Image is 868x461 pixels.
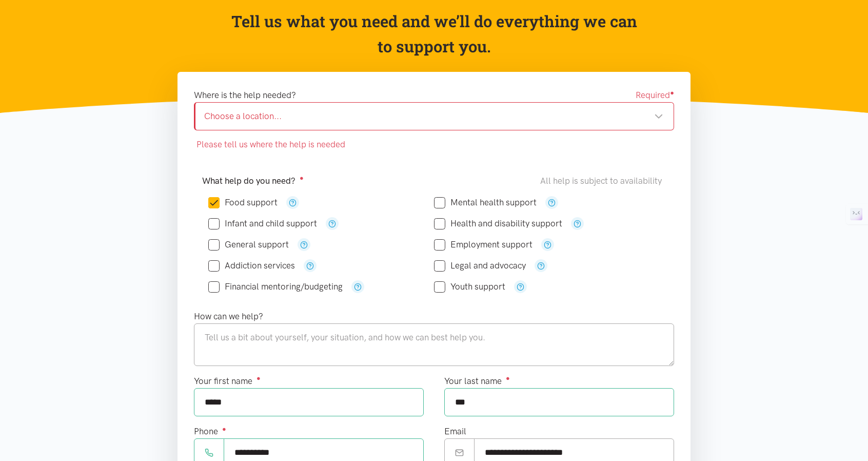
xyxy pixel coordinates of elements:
sup: ● [257,374,261,382]
sup: ● [670,89,674,97]
label: Your first name [194,374,261,388]
label: General support [208,240,289,249]
label: Mental health support [434,198,537,207]
label: Your last name [444,374,510,388]
sup: ● [222,425,226,433]
label: Financial mentoring/budgeting [208,282,343,291]
label: Youth support [434,282,505,291]
label: Food support [208,198,278,207]
label: Health and disability support [434,219,562,228]
div: Choose a location... [204,109,663,123]
label: Infant and child support [208,219,317,228]
label: Employment support [434,240,532,249]
div: All help is subject to availability [540,174,666,188]
label: Phone [194,425,226,438]
label: Legal and advocacy [434,261,526,270]
span: Required [636,88,674,102]
label: What help do you need? [202,174,304,188]
p: Tell us what you need and we’ll do everything we can to support you. [230,9,638,60]
sup: ● [300,174,304,182]
sup: ● [506,374,510,382]
label: Addiction services [208,261,295,270]
span: Please tell us where the help is needed [194,138,345,151]
label: How can we help? [194,310,263,323]
label: Where is the help needed? [194,88,296,102]
label: Email [444,425,466,438]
